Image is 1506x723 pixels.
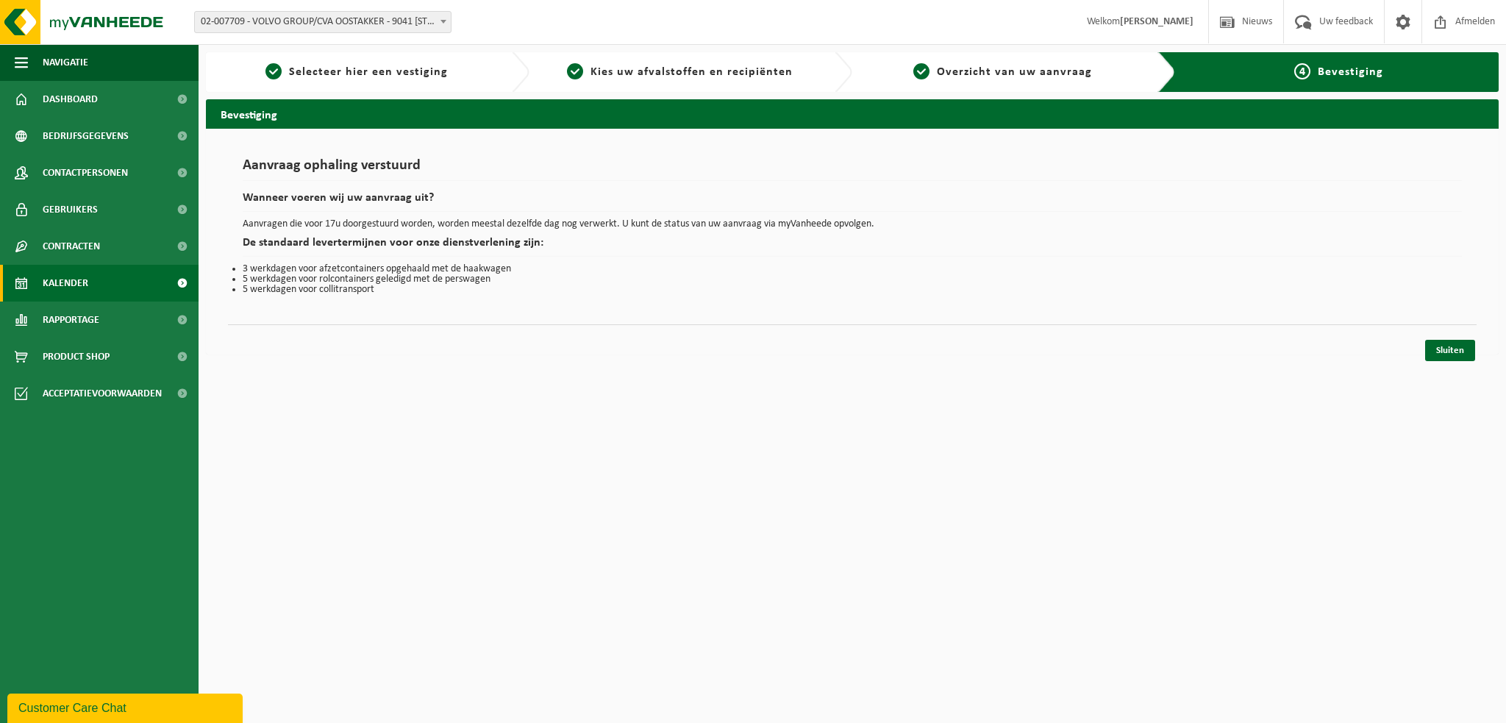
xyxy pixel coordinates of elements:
[243,219,1462,229] p: Aanvragen die voor 17u doorgestuurd worden, worden meestal dezelfde dag nog verwerkt. U kunt de s...
[43,191,98,228] span: Gebruikers
[590,66,793,78] span: Kies uw afvalstoffen en recipiënten
[43,44,88,81] span: Navigatie
[860,63,1146,81] a: 3Overzicht van uw aanvraag
[43,81,98,118] span: Dashboard
[43,118,129,154] span: Bedrijfsgegevens
[937,66,1092,78] span: Overzicht van uw aanvraag
[243,192,1462,212] h2: Wanneer voeren wij uw aanvraag uit?
[43,154,128,191] span: Contactpersonen
[43,338,110,375] span: Product Shop
[213,63,500,81] a: 1Selecteer hier een vestiging
[289,66,448,78] span: Selecteer hier een vestiging
[43,265,88,302] span: Kalender
[43,228,100,265] span: Contracten
[243,237,1462,257] h2: De standaard levertermijnen voor onze dienstverlening zijn:
[243,158,1462,181] h1: Aanvraag ophaling verstuurd
[913,63,929,79] span: 3
[195,12,451,32] span: 02-007709 - VOLVO GROUP/CVA OOSTAKKER - 9041 OOSTAKKER, SMALLEHEERWEG 31
[194,11,452,33] span: 02-007709 - VOLVO GROUP/CVA OOSTAKKER - 9041 OOSTAKKER, SMALLEHEERWEG 31
[567,63,583,79] span: 2
[243,274,1462,285] li: 5 werkdagen voor rolcontainers geledigd met de perswagen
[43,375,162,412] span: Acceptatievoorwaarden
[1318,66,1383,78] span: Bevestiging
[243,264,1462,274] li: 3 werkdagen voor afzetcontainers opgehaald met de haakwagen
[7,691,246,723] iframe: chat widget
[265,63,282,79] span: 1
[43,302,99,338] span: Rapportage
[1120,16,1193,27] strong: [PERSON_NAME]
[1425,340,1475,361] a: Sluiten
[243,285,1462,295] li: 5 werkdagen voor collitransport
[537,63,824,81] a: 2Kies uw afvalstoffen en recipiënten
[1294,63,1310,79] span: 4
[206,99,1499,128] h2: Bevestiging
